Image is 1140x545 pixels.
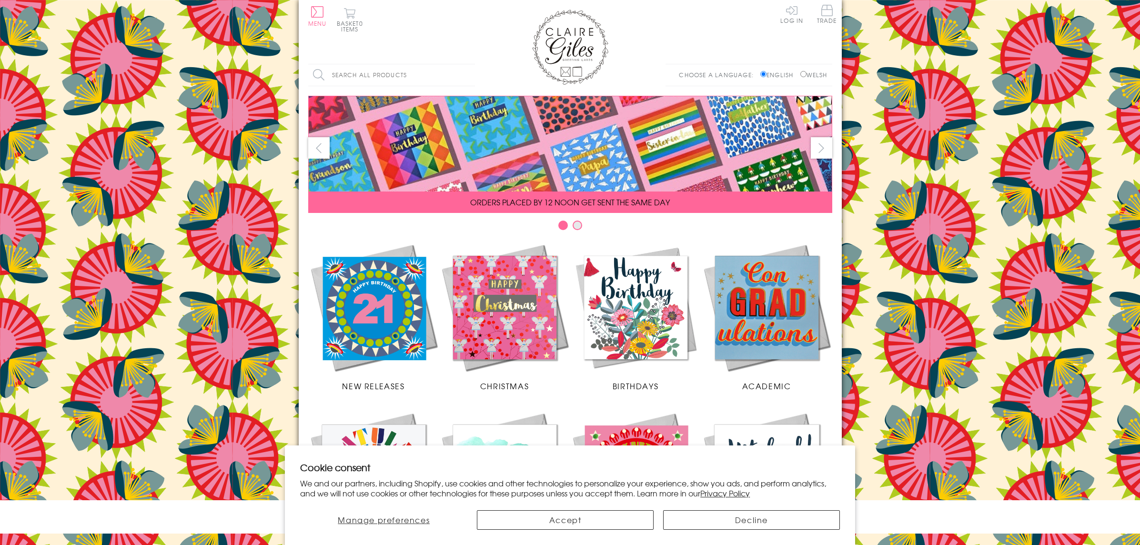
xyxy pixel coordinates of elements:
[465,64,475,86] input: Search
[558,221,568,230] button: Carousel Page 1 (Current Slide)
[570,242,701,392] a: Birthdays
[532,10,608,85] img: Claire Giles Greetings Cards
[817,5,837,25] a: Trade
[341,19,363,33] span: 0 items
[308,137,330,159] button: prev
[308,242,439,392] a: New Releases
[308,6,327,26] button: Menu
[780,5,803,23] a: Log In
[613,380,658,392] span: Birthdays
[300,478,840,498] p: We and our partners, including Shopify, use cookies and other technologies to personalize your ex...
[480,380,529,392] span: Christmas
[817,5,837,23] span: Trade
[308,64,475,86] input: Search all products
[337,8,363,32] button: Basket0 items
[679,71,758,79] p: Choose a language:
[663,510,840,530] button: Decline
[308,220,832,235] div: Carousel Pagination
[477,510,654,530] button: Accept
[700,487,750,499] a: Privacy Policy
[760,71,798,79] label: English
[811,137,832,159] button: next
[439,242,570,392] a: Christmas
[300,510,467,530] button: Manage preferences
[573,221,582,230] button: Carousel Page 2
[742,380,791,392] span: Academic
[338,514,430,525] span: Manage preferences
[800,71,807,77] input: Welsh
[701,242,832,392] a: Academic
[800,71,827,79] label: Welsh
[342,380,404,392] span: New Releases
[308,19,327,28] span: Menu
[470,196,670,208] span: ORDERS PLACED BY 12 NOON GET SENT THE SAME DAY
[760,71,767,77] input: English
[300,461,840,474] h2: Cookie consent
